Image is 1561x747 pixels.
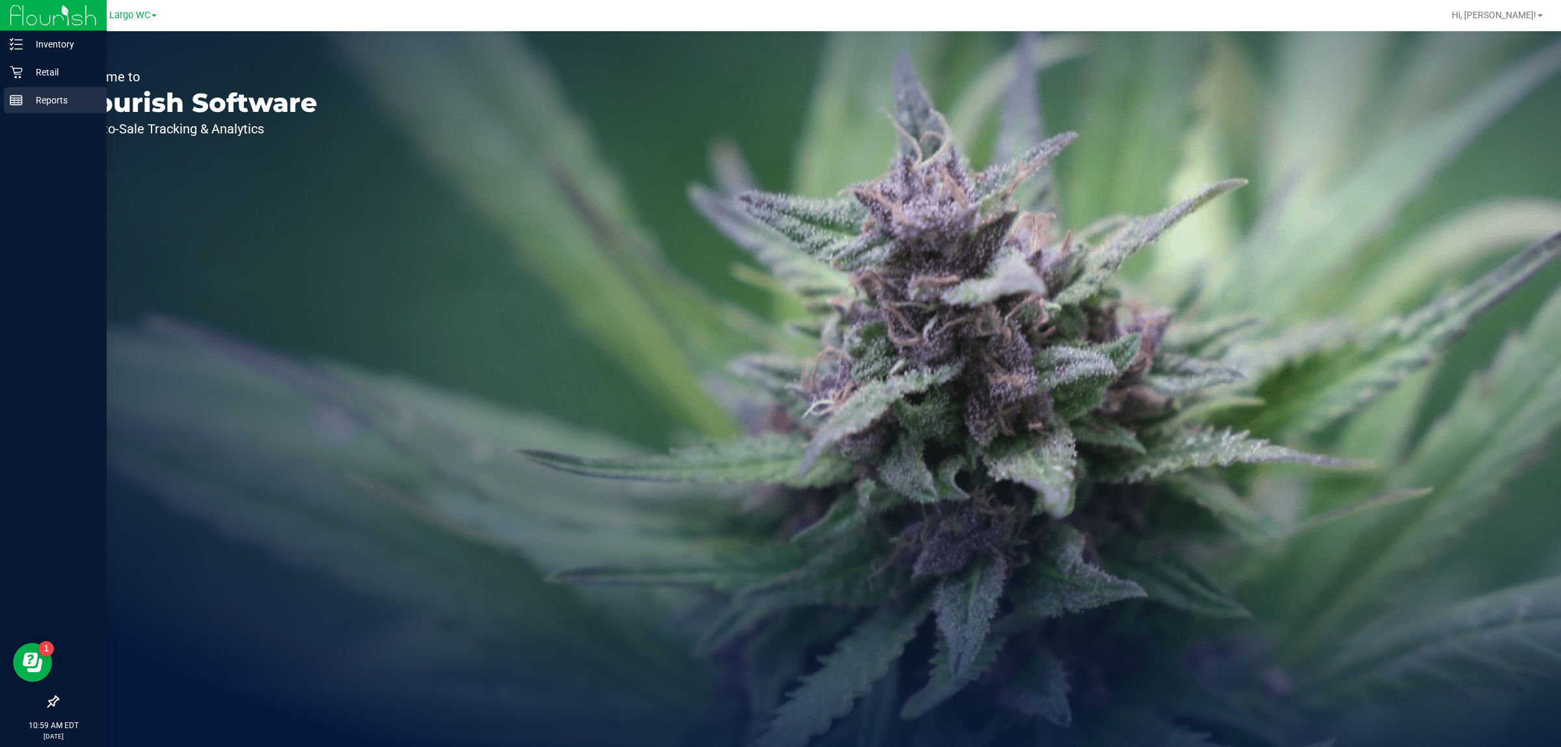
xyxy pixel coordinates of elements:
inline-svg: Retail [10,66,23,79]
inline-svg: Reports [10,94,23,107]
iframe: Resource center [13,643,52,682]
p: Welcome to [70,70,317,83]
iframe: Resource center unread badge [38,641,54,657]
p: 10:59 AM EDT [6,720,101,731]
p: Seed-to-Sale Tracking & Analytics [70,122,317,135]
p: [DATE] [6,731,101,741]
inline-svg: Inventory [10,38,23,51]
p: Reports [23,92,101,108]
p: Inventory [23,36,101,52]
p: Flourish Software [70,90,317,116]
span: Largo WC [109,10,150,21]
span: Hi, [PERSON_NAME]! [1452,10,1536,20]
p: Retail [23,64,101,80]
